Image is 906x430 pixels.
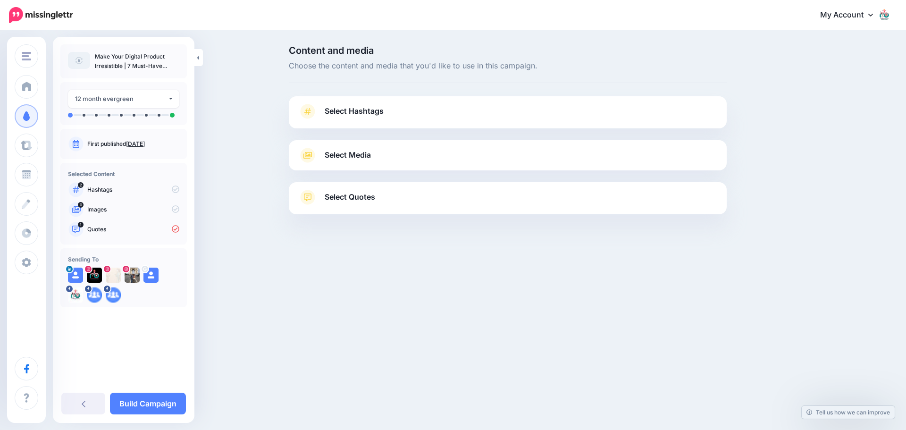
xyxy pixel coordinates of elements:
span: 1 [78,222,84,228]
a: My Account [811,4,892,27]
img: menu.png [22,52,31,60]
button: 12 month evergreen [68,90,179,108]
span: Select Hashtags [325,105,384,118]
img: Missinglettr [9,7,73,23]
p: First published [87,140,179,148]
p: Quotes [87,225,179,234]
span: 2 [78,182,84,188]
span: Content and media [289,46,727,55]
img: aDtjnaRy1nj-bsa139535.png [106,287,121,303]
h4: Selected Content [68,170,179,177]
a: Select Quotes [298,190,717,214]
img: 223274431_207235061409589_3165409955215223380_n-bsa154803.jpg [125,268,140,283]
span: 0 [78,202,84,208]
a: Select Media [298,148,717,163]
img: 485211556_1235285974875661_2420593909367147222_n-bsa154802.jpg [106,268,121,283]
h4: Sending To [68,256,179,263]
span: Choose the content and media that you'd like to use in this campaign. [289,60,727,72]
img: user_default_image.png [143,268,159,283]
span: Select Media [325,149,371,161]
img: 357774252_272542952131600_5124155199893867819_n-bsa140707.jpg [87,268,102,283]
img: article-default-image-icon.png [68,52,90,69]
div: 12 month evergreen [75,93,168,104]
p: Hashtags [87,185,179,194]
a: Select Hashtags [298,104,717,128]
a: Tell us how we can improve [802,406,895,419]
img: user_default_image.png [68,268,83,283]
img: 293739338_113555524758435_6240255962081998429_n-bsa139531.jpg [68,287,83,303]
span: Select Quotes [325,191,375,203]
p: Make Your Digital Product Irresistible | 7 Must-Have Ingredients for Success [95,52,179,71]
p: Images [87,205,179,214]
a: [DATE] [126,140,145,147]
img: aDtjnaRy1nj-bsa139534.png [87,287,102,303]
